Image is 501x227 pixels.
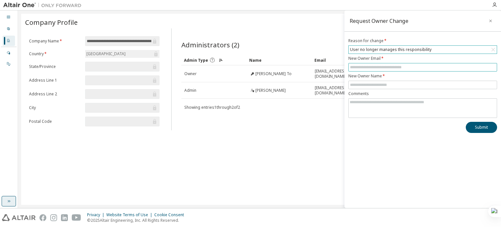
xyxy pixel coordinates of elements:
[184,105,240,110] span: Showing entries 1 through 2 of 2
[184,71,197,76] span: Owner
[184,57,208,63] span: Admin Type
[348,38,497,43] label: Reason for change
[349,46,497,54] div: User no longer manages this responsibility
[3,59,15,69] div: On Prem
[85,50,127,57] div: [GEOGRAPHIC_DATA]
[87,218,188,223] p: © 2025 Altair Engineering, Inc. All Rights Reserved.
[255,88,286,93] span: [PERSON_NAME]
[3,24,15,34] div: User Profile
[255,71,292,76] span: [PERSON_NAME] To
[314,55,374,65] div: Email
[61,214,68,221] img: linkedin.svg
[29,119,81,124] label: Postal Code
[348,56,497,61] label: New Owner Email
[3,2,85,8] img: Altair One
[29,64,81,69] label: State/Province
[50,214,57,221] img: instagram.svg
[3,36,15,46] div: Company Profile
[348,91,497,96] label: Comments
[350,18,408,24] div: Request Owner Change
[181,40,239,49] span: Administrators (2)
[3,48,15,58] div: Managed
[29,78,81,83] label: Address Line 1
[348,73,497,79] label: New Owner Name
[315,69,374,79] span: [EMAIL_ADDRESS][DOMAIN_NAME]
[29,91,81,97] label: Address Line 2
[85,50,159,58] div: [GEOGRAPHIC_DATA]
[25,18,78,27] span: Company Profile
[249,55,309,65] div: Name
[29,39,81,44] label: Company Name
[87,212,106,218] div: Privacy
[106,212,154,218] div: Website Terms of Use
[2,214,36,221] img: altair_logo.svg
[39,214,46,221] img: facebook.svg
[184,88,196,93] span: Admin
[349,46,433,53] div: User no longer manages this responsibility
[3,12,15,23] div: Dashboard
[29,51,81,57] label: Country
[315,85,374,96] span: [EMAIL_ADDRESS][DOMAIN_NAME]
[72,214,81,221] img: youtube.svg
[154,212,188,218] div: Cookie Consent
[466,122,497,133] button: Submit
[29,105,81,110] label: City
